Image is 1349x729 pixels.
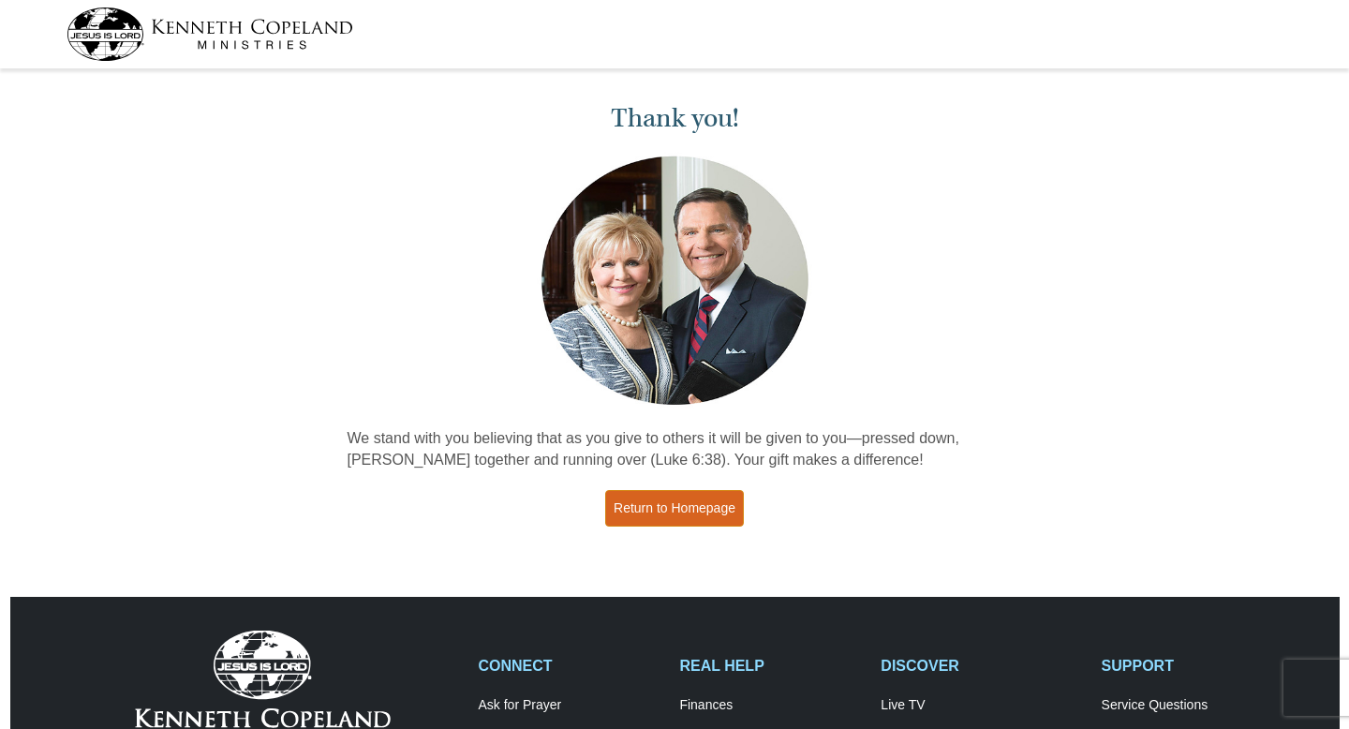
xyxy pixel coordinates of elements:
[537,152,813,409] img: Kenneth and Gloria
[348,428,1002,471] p: We stand with you believing that as you give to others it will be given to you—pressed down, [PER...
[67,7,353,61] img: kcm-header-logo.svg
[881,657,1081,675] h2: DISCOVER
[1102,697,1283,714] a: Service Questions
[479,657,660,675] h2: CONNECT
[881,697,1081,714] a: Live TV
[679,657,861,675] h2: REAL HELP
[1102,657,1283,675] h2: SUPPORT
[679,697,861,714] a: Finances
[605,490,744,527] a: Return to Homepage
[479,697,660,714] a: Ask for Prayer
[348,103,1002,134] h1: Thank you!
